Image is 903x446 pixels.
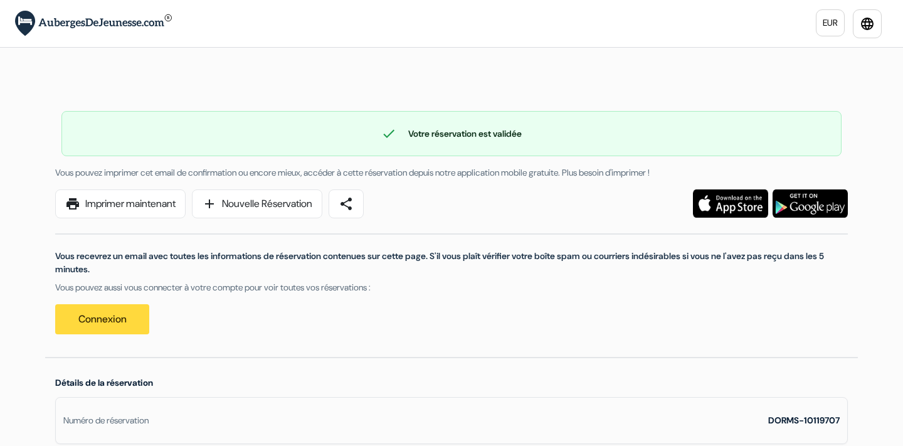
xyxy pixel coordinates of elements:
a: printImprimer maintenant [55,189,186,218]
a: language [853,9,882,38]
img: Téléchargez l'application gratuite [773,189,848,218]
span: Vous pouvez imprimer cet email de confirmation ou encore mieux, accéder à cette réservation depui... [55,167,650,178]
div: Numéro de réservation [63,414,149,427]
div: Votre réservation est validée [62,126,841,141]
span: add [202,196,217,211]
a: share [329,189,364,218]
p: Vous pouvez aussi vous connecter à votre compte pour voir toutes vos réservations : [55,281,848,294]
img: AubergesDeJeunesse.com [15,11,172,36]
span: share [339,196,354,211]
a: EUR [816,9,845,36]
img: Téléchargez l'application gratuite [693,189,768,218]
span: Détails de la réservation [55,377,153,388]
strong: DORMS-10119707 [768,415,840,426]
p: Vous recevrez un email avec toutes les informations de réservation contenues sur cette page. S'il... [55,250,848,276]
span: print [65,196,80,211]
i: language [860,16,875,31]
a: addNouvelle Réservation [192,189,322,218]
span: check [381,126,396,141]
a: Connexion [55,304,149,334]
